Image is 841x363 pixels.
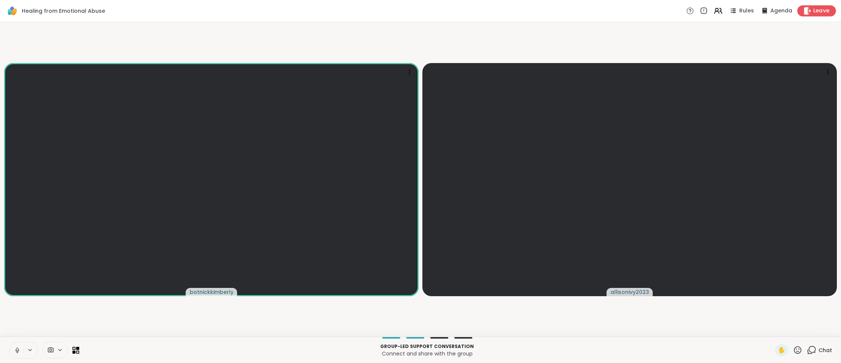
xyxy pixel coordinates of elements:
[818,346,832,354] span: Chat
[770,7,792,15] span: Agenda
[610,288,649,296] span: allisonivy2023
[813,7,830,15] span: Leave
[84,343,770,350] p: Group-led support conversation
[739,7,754,15] span: Rules
[22,7,105,15] span: Healing from Emotional Abuse
[778,346,785,355] span: ✋
[6,5,19,17] img: ShareWell Logomark
[84,350,770,357] p: Connect and share with the group
[190,288,234,296] span: botnickkimberly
